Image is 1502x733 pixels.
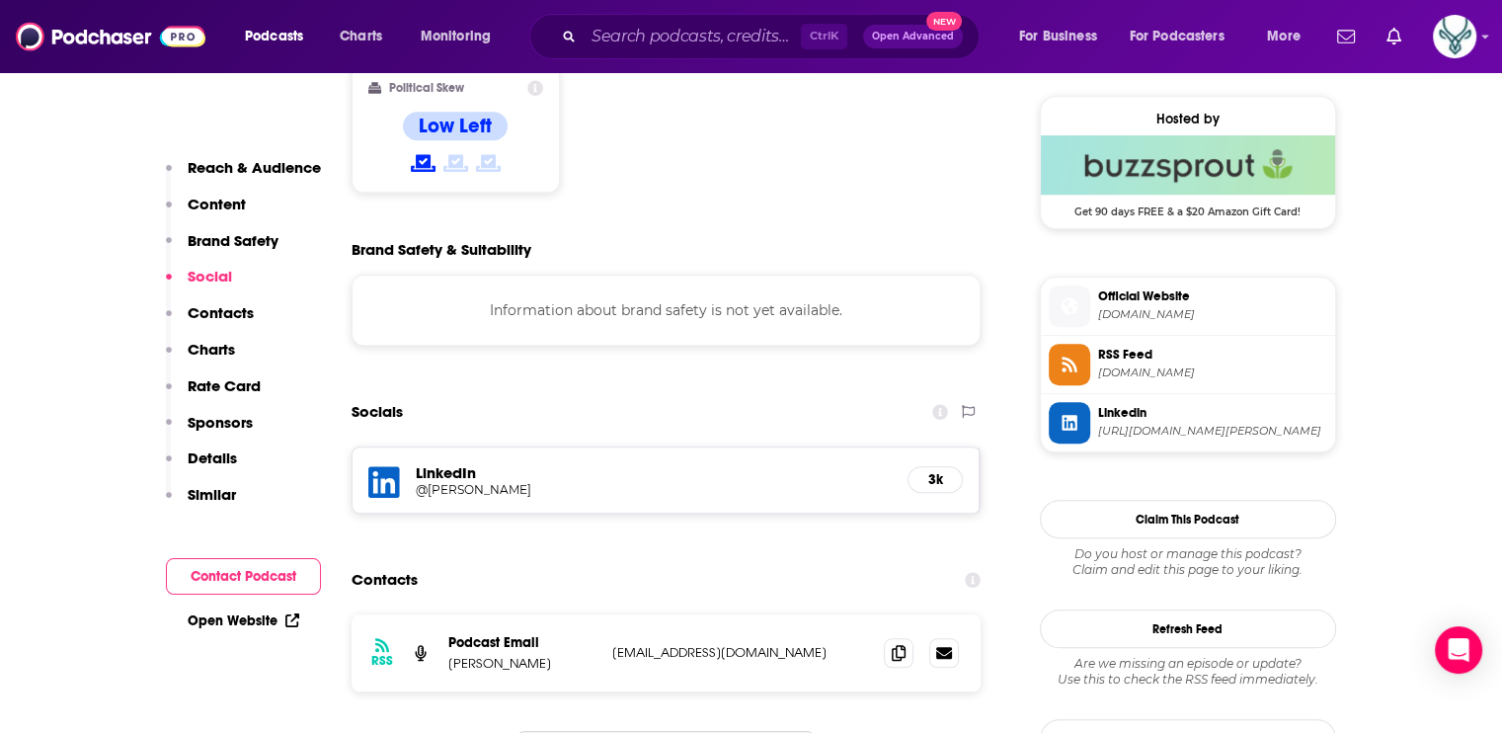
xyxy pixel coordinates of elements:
[327,21,394,52] a: Charts
[1379,20,1409,53] a: Show notifications dropdown
[188,612,299,629] a: Open Website
[1041,135,1335,216] a: Buzzsprout Deal: Get 90 days FREE & a $20 Amazon Gift Card!
[612,644,869,661] p: [EMAIL_ADDRESS][DOMAIN_NAME]
[188,413,253,432] p: Sponsors
[340,23,382,50] span: Charts
[1098,366,1327,380] span: feeds.buzzsprout.com
[188,340,235,359] p: Charts
[166,158,321,195] button: Reach & Audience
[416,482,732,497] h5: @[PERSON_NAME]
[1433,15,1476,58] button: Show profile menu
[448,655,596,672] p: [PERSON_NAME]
[1433,15,1476,58] img: User Profile
[1098,404,1327,422] span: Linkedin
[1019,23,1097,50] span: For Business
[352,275,982,346] div: Information about brand safety is not yet available.
[1040,610,1336,648] button: Refresh Feed
[188,485,236,504] p: Similar
[16,18,205,55] img: Podchaser - Follow, Share and Rate Podcasts
[1049,402,1327,444] a: Linkedin[URL][DOMAIN_NAME][PERSON_NAME]
[188,158,321,177] p: Reach & Audience
[924,471,946,488] h5: 3k
[1041,111,1335,127] div: Hosted by
[1435,626,1482,674] div: Open Intercom Messenger
[1130,23,1225,50] span: For Podcasters
[1040,500,1336,538] button: Claim This Podcast
[1041,195,1335,218] span: Get 90 days FREE & a $20 Amazon Gift Card!
[872,32,954,41] span: Open Advanced
[421,23,491,50] span: Monitoring
[1040,546,1336,578] div: Claim and edit this page to your liking.
[448,634,596,651] p: Podcast Email
[166,448,237,485] button: Details
[1098,287,1327,305] span: Official Website
[1267,23,1301,50] span: More
[801,24,847,49] span: Ctrl K
[1098,346,1327,364] span: RSS Feed
[166,376,261,413] button: Rate Card
[245,23,303,50] span: Podcasts
[188,267,232,285] p: Social
[584,21,801,52] input: Search podcasts, credits, & more...
[548,14,998,59] div: Search podcasts, credits, & more...
[1329,20,1363,53] a: Show notifications dropdown
[166,303,254,340] button: Contacts
[352,561,418,599] h2: Contacts
[352,240,531,259] h2: Brand Safety & Suitability
[188,231,278,250] p: Brand Safety
[166,558,321,595] button: Contact Podcast
[1117,21,1253,52] button: open menu
[1253,21,1325,52] button: open menu
[352,393,403,431] h2: Socials
[389,81,464,95] h2: Political Skew
[166,195,246,231] button: Content
[188,448,237,467] p: Details
[166,485,236,522] button: Similar
[166,413,253,449] button: Sponsors
[1049,285,1327,327] a: Official Website[DOMAIN_NAME]
[188,303,254,322] p: Contacts
[1433,15,1476,58] span: Logged in as sablestrategy
[371,653,393,669] h3: RSS
[188,195,246,213] p: Content
[1098,424,1327,439] span: https://www.linkedin.com/in/caroline-chalmer
[166,267,232,303] button: Social
[1049,344,1327,385] a: RSS Feed[DOMAIN_NAME]
[1005,21,1122,52] button: open menu
[188,376,261,395] p: Rate Card
[863,25,963,48] button: Open AdvancedNew
[166,231,278,268] button: Brand Safety
[407,21,516,52] button: open menu
[926,12,962,31] span: New
[1098,307,1327,322] span: climateconfidentpodcast.com
[231,21,329,52] button: open menu
[1040,656,1336,688] div: Are we missing an episode or update? Use this to check the RSS feed immediately.
[1041,135,1335,195] img: Buzzsprout Deal: Get 90 days FREE & a $20 Amazon Gift Card!
[416,463,893,482] h5: LinkedIn
[1040,546,1336,562] span: Do you host or manage this podcast?
[166,340,235,376] button: Charts
[419,114,492,138] h4: Low Left
[416,482,893,497] a: @[PERSON_NAME]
